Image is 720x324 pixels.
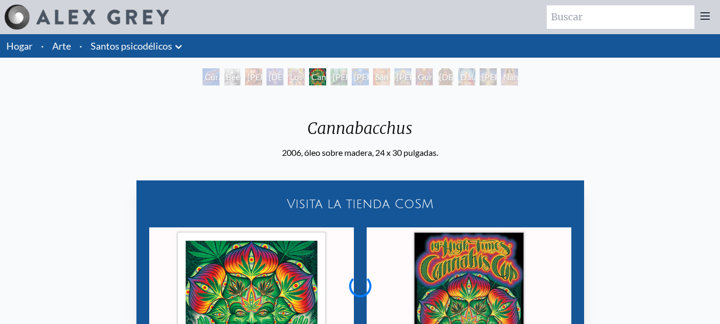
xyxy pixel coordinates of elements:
[439,72,533,94] font: [DEMOGRAPHIC_DATA] Cósmico
[311,72,365,82] font: Cannabacchus
[375,72,416,184] font: San Alberto y la Revolución de la Revelación del LSD
[418,72,437,94] font: Gurú Vajra
[282,147,438,157] font: 2006, óleo sobre madera, 24 x 30 pulgadas.
[41,40,44,52] font: ·
[460,72,480,94] font: Dalai Lama
[247,72,314,146] font: [PERSON_NAME] MD, Cartógrafo de la Conciencia
[308,118,412,138] font: Cannabacchus
[6,40,33,52] a: Hogar
[226,72,266,82] font: Beethoven
[91,40,172,52] font: Santos psicodélicos
[333,72,399,146] font: [PERSON_NAME][US_STATE] - Agricultor de cáñamo
[52,38,71,53] a: Arte
[205,72,245,94] font: Curación psicodélica
[143,187,578,221] a: Visita la tienda CoSM
[269,72,363,94] font: [DEMOGRAPHIC_DATA][PERSON_NAME]
[482,72,548,82] font: [PERSON_NAME]
[91,38,172,53] a: Santos psicodélicos
[397,72,463,82] font: [PERSON_NAME]
[547,5,694,29] input: Buscar
[354,72,420,120] font: [PERSON_NAME] y la nueva Eleusis
[290,72,329,146] font: Los Shulgins y sus ángeles alquímicos
[503,72,536,82] font: Namasté
[287,197,434,211] font: Visita la tienda CoSM
[52,40,71,52] font: Arte
[79,40,82,52] font: ·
